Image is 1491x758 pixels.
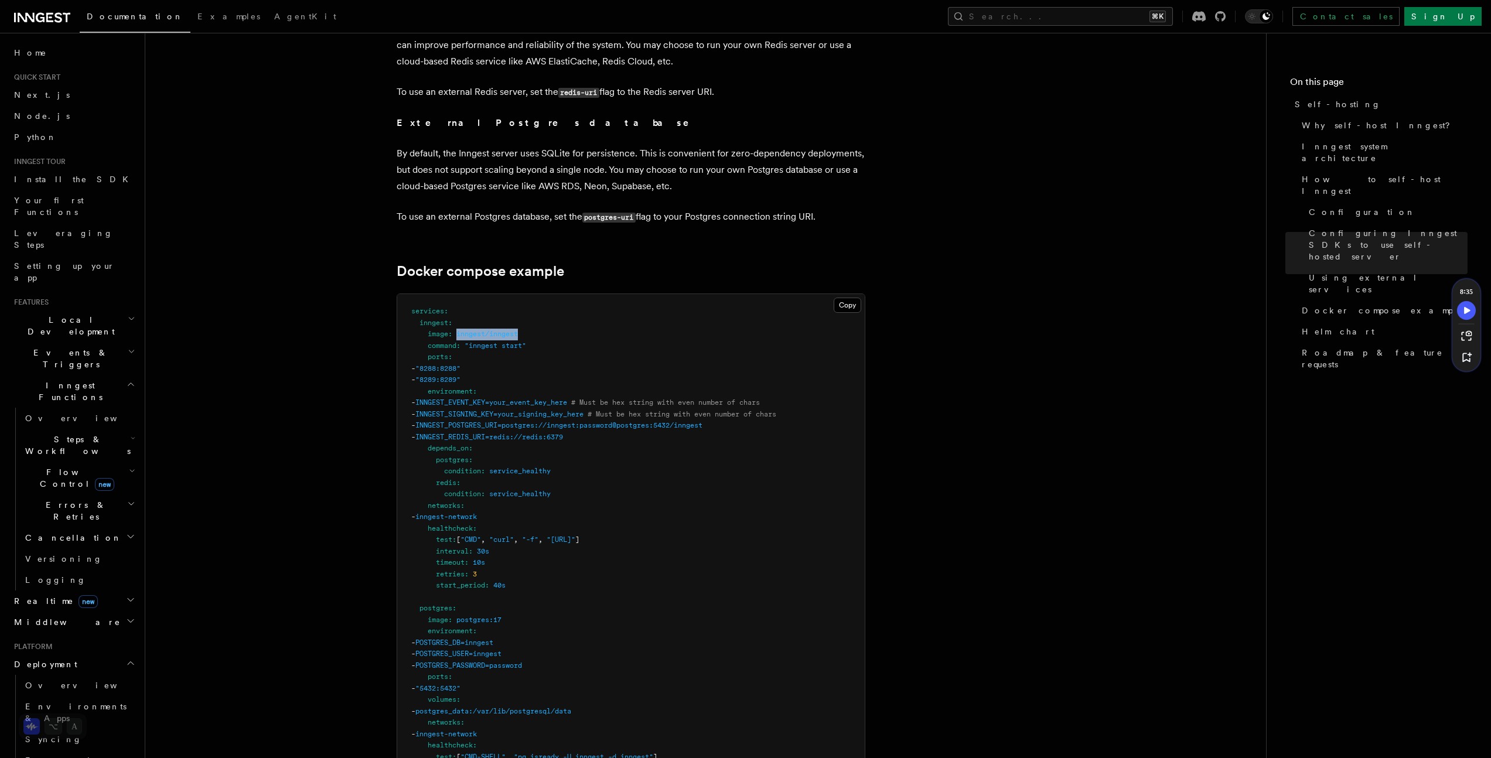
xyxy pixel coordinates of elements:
[428,672,448,681] span: ports
[95,478,114,491] span: new
[415,730,477,738] span: inngest-network
[9,309,138,342] button: Local Development
[473,627,477,635] span: :
[9,105,138,127] a: Node.js
[428,695,456,704] span: volumes
[456,616,501,624] span: postgres:17
[415,410,584,418] span: INNGEST_SIGNING_KEY=your_signing_key_here
[25,554,103,564] span: Versioning
[547,535,575,544] span: "[URL]"
[21,494,138,527] button: Errors & Retries
[14,175,135,184] span: Install the SDK
[428,616,448,624] span: image
[493,581,506,589] span: 40s
[575,535,579,544] span: ]
[465,558,469,566] span: :
[1302,347,1468,370] span: Roadmap & feature requests
[411,730,415,738] span: -
[21,408,138,429] a: Overview
[9,642,53,651] span: Platform
[948,7,1173,26] button: Search...⌘K
[415,650,501,658] span: POSTGRES_USER=inngest
[9,380,127,403] span: Inngest Functions
[411,421,415,429] span: -
[21,462,138,494] button: Flow Controlnew
[485,581,489,589] span: :
[481,490,485,498] span: :
[469,547,473,555] span: :
[25,681,146,690] span: Overview
[1290,75,1468,94] h4: On this page
[14,261,115,282] span: Setting up your app
[197,12,260,21] span: Examples
[428,387,473,395] span: environment
[428,741,473,749] span: healthcheck
[448,616,452,624] span: :
[448,672,452,681] span: :
[489,535,514,544] span: "curl"
[415,661,522,670] span: POSTGRES_PASSWORD=password
[1302,173,1468,197] span: How to self-host Inngest
[411,661,415,670] span: -
[9,223,138,255] a: Leveraging Steps
[397,145,865,194] p: By default, the Inngest server uses SQLite for persistence. This is convenient for zero-dependenc...
[397,209,865,226] p: To use an external Postgres database, set the flag to your Postgres connection string URI.
[9,408,138,590] div: Inngest Functions
[87,12,183,21] span: Documentation
[1309,206,1415,218] span: Configuration
[411,707,415,715] span: -
[397,4,865,70] p: With the goal of simplifying the initial setup, the Inngest server will run an in-memory Redis se...
[465,342,526,350] span: "inngest start"
[1292,7,1400,26] a: Contact sales
[9,590,138,612] button: Realtimenew
[428,501,460,510] span: networks
[588,410,776,418] span: # Must be hex string with even number of chars
[9,255,138,288] a: Setting up your app
[428,342,456,350] span: command
[582,213,636,223] code: postgres-uri
[397,84,865,101] p: To use an external Redis server, set the flag to the Redis server URI.
[21,532,122,544] span: Cancellation
[481,467,485,475] span: :
[397,117,705,128] strong: External Postgres database
[21,499,127,523] span: Errors & Retries
[9,658,77,670] span: Deployment
[9,342,138,375] button: Events & Triggers
[456,342,460,350] span: :
[415,639,493,647] span: POSTGRES_DB=inngest
[489,490,551,498] span: service_healthy
[428,718,460,726] span: networks
[9,375,138,408] button: Inngest Functions
[9,169,138,190] a: Install the SDK
[411,433,415,441] span: -
[460,535,481,544] span: "CMD"
[428,627,473,635] span: environment
[415,375,460,384] span: "8289:8289"
[1297,136,1468,169] a: Inngest system architecture
[1149,11,1166,22] kbd: ⌘K
[9,616,121,628] span: Middleware
[428,444,469,452] span: depends_on
[21,548,138,569] a: Versioning
[190,4,267,32] a: Examples
[448,319,452,327] span: :
[1302,326,1374,337] span: Helm chart
[1302,141,1468,164] span: Inngest system architecture
[14,47,47,59] span: Home
[1302,305,1463,316] span: Docker compose example
[834,298,861,313] button: Copy
[415,433,563,441] span: INNGEST_REDIS_URI=redis://redis:6379
[411,398,415,407] span: -
[80,4,190,33] a: Documentation
[1302,119,1458,131] span: Why self-host Inngest?
[415,398,567,407] span: INNGEST_EVENT_KEY=your_event_key_here
[460,501,465,510] span: :
[436,570,465,578] span: retries
[267,4,343,32] a: AgentKit
[411,410,415,418] span: -
[436,535,452,544] span: test
[428,330,448,338] span: image
[558,88,599,98] code: redis-uri
[411,684,415,692] span: -
[473,524,477,532] span: :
